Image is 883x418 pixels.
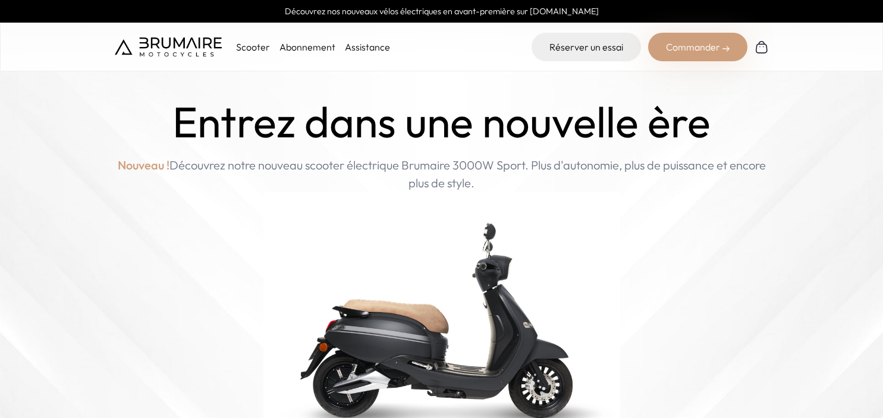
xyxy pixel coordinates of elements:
[345,41,390,53] a: Assistance
[118,156,169,174] span: Nouveau !
[279,41,335,53] a: Abonnement
[755,40,769,54] img: Panier
[115,156,769,192] p: Découvrez notre nouveau scooter électrique Brumaire 3000W Sport. Plus d'autonomie, plus de puissa...
[236,40,270,54] p: Scooter
[722,45,730,52] img: right-arrow-2.png
[115,37,222,56] img: Brumaire Motocycles
[532,33,641,61] a: Réserver un essai
[648,33,747,61] div: Commander
[172,98,711,147] h1: Entrez dans une nouvelle ère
